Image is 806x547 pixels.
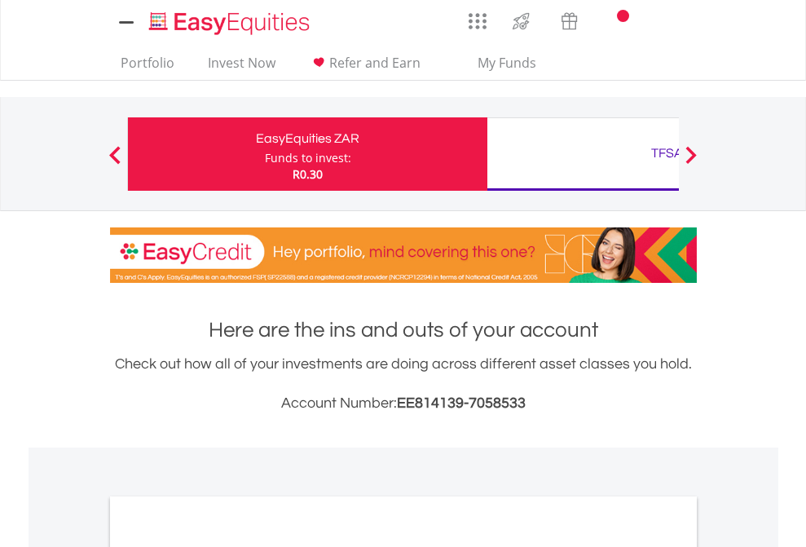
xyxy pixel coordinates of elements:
div: Funds to invest: [265,150,351,166]
span: EE814139-7058533 [397,395,526,411]
h3: Account Number: [110,392,697,415]
img: EasyCredit Promotion Banner [110,227,697,283]
span: R0.30 [293,166,323,182]
a: Invest Now [201,55,282,80]
h1: Here are the ins and outs of your account [110,315,697,345]
div: Check out how all of your investments are doing across different asset classes you hold. [110,353,697,415]
a: FAQ's and Support [635,4,676,37]
span: Refer and Earn [329,54,421,72]
a: Vouchers [545,4,593,34]
button: Next [675,154,707,170]
img: vouchers-v2.svg [556,8,583,34]
a: Portfolio [114,55,181,80]
a: Home page [143,4,316,37]
img: thrive-v2.svg [508,8,535,34]
div: EasyEquities ZAR [138,127,478,150]
a: My Profile [676,4,718,40]
img: grid-menu-icon.svg [469,12,487,30]
img: EasyEquities_Logo.png [146,10,316,37]
button: Previous [99,154,131,170]
span: My Funds [454,52,561,73]
a: AppsGrid [458,4,497,30]
a: Notifications [593,4,635,37]
a: Refer and Earn [302,55,427,80]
